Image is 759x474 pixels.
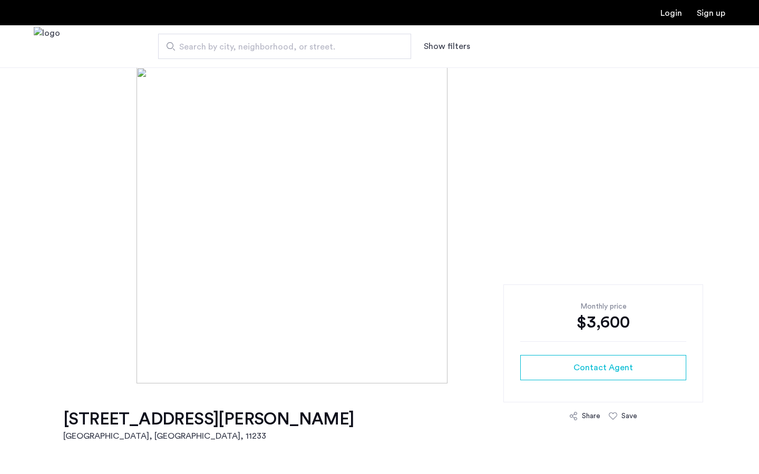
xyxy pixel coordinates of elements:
[179,41,382,53] span: Search by city, neighborhood, or street.
[621,411,637,421] div: Save
[158,34,411,59] input: Apartment Search
[520,312,686,333] div: $3,600
[63,430,354,442] h2: [GEOGRAPHIC_DATA], [GEOGRAPHIC_DATA] , 11233
[520,301,686,312] div: Monthly price
[34,27,60,66] a: Cazamio Logo
[63,409,354,442] a: [STREET_ADDRESS][PERSON_NAME][GEOGRAPHIC_DATA], [GEOGRAPHIC_DATA], 11233
[34,27,60,66] img: logo
[424,40,470,53] button: Show or hide filters
[137,67,622,383] img: [object%20Object]
[697,9,725,17] a: Registration
[582,411,600,421] div: Share
[573,361,633,374] span: Contact Agent
[520,355,686,380] button: button
[63,409,354,430] h1: [STREET_ADDRESS][PERSON_NAME]
[660,9,682,17] a: Login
